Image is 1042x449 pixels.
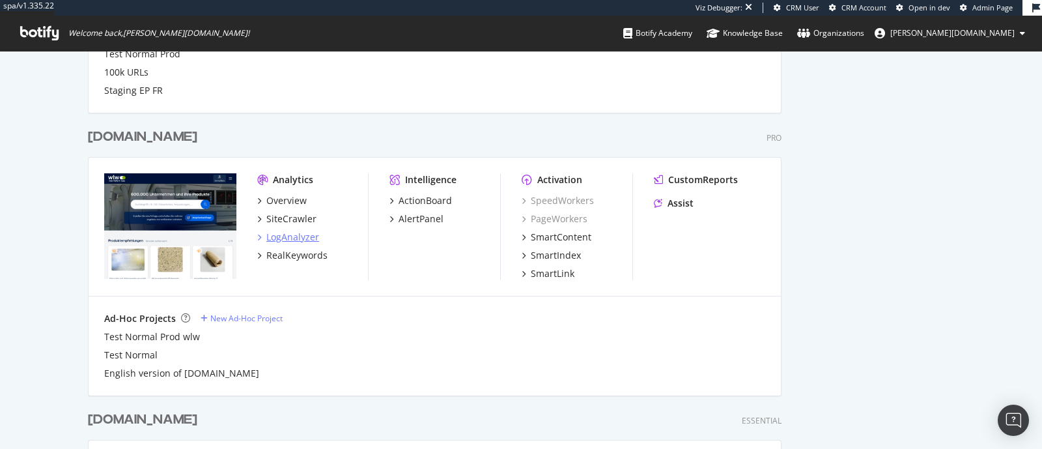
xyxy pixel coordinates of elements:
a: Test Normal [104,349,158,362]
a: English version of [DOMAIN_NAME] [104,367,259,380]
div: Viz Debugger: [696,3,742,13]
a: RealKeywords [257,249,328,262]
a: Organizations [797,16,864,51]
a: New Ad-Hoc Project [201,313,283,324]
div: ActionBoard [399,194,452,207]
a: [DOMAIN_NAME] [88,128,203,147]
span: CRM User [786,3,819,12]
a: CRM User [774,3,819,13]
span: jenny.ren [890,27,1015,38]
div: LogAnalyzer [266,231,319,244]
a: Test Normal Prod wlw [104,330,200,343]
div: Essential [742,415,781,426]
a: Knowledge Base [707,16,783,51]
span: Welcome back, [PERSON_NAME][DOMAIN_NAME] ! [68,28,249,38]
div: Assist [668,197,694,210]
div: Ad-Hoc Projects [104,312,176,325]
span: Open in dev [908,3,950,12]
div: CustomReports [668,173,738,186]
a: Open in dev [896,3,950,13]
a: Staging EP FR [104,84,163,97]
a: Botify Academy [623,16,692,51]
div: Intelligence [405,173,457,186]
a: CustomReports [654,173,738,186]
div: RealKeywords [266,249,328,262]
a: AlertPanel [389,212,444,225]
div: Pro [767,132,781,143]
a: SiteCrawler [257,212,317,225]
div: Organizations [797,27,864,40]
a: SpeedWorkers [522,194,594,207]
span: CRM Account [841,3,886,12]
div: Botify Academy [623,27,692,40]
div: AlertPanel [399,212,444,225]
div: SiteCrawler [266,212,317,225]
a: 100k URLs [104,66,148,79]
div: Knowledge Base [707,27,783,40]
a: CRM Account [829,3,886,13]
div: New Ad-Hoc Project [210,313,283,324]
a: ActionBoard [389,194,452,207]
a: [DOMAIN_NAME] [88,411,203,429]
a: Test Normal Prod [104,48,180,61]
div: Analytics [273,173,313,186]
div: SmartIndex [531,249,581,262]
a: Overview [257,194,307,207]
a: Assist [654,197,694,210]
div: SmartLink [531,267,574,280]
div: [DOMAIN_NAME] [88,411,197,429]
a: SmartContent [522,231,591,244]
a: LogAnalyzer [257,231,319,244]
img: wlw.de [104,173,236,279]
a: Admin Page [960,3,1013,13]
button: [PERSON_NAME][DOMAIN_NAME] [864,23,1035,44]
div: Activation [537,173,582,186]
div: [DOMAIN_NAME] [88,128,197,147]
div: Overview [266,194,307,207]
a: SmartLink [522,267,574,280]
a: SmartIndex [522,249,581,262]
a: PageWorkers [522,212,587,225]
div: Open Intercom Messenger [998,405,1029,436]
div: SmartContent [531,231,591,244]
span: Admin Page [972,3,1013,12]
